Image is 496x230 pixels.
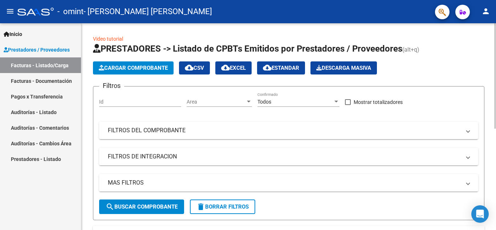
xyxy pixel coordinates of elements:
[99,199,184,214] button: Buscar Comprobante
[185,63,194,72] mat-icon: cloud_download
[93,36,123,42] a: Video tutorial
[108,179,461,187] mat-panel-title: MAS FILTROS
[84,4,212,20] span: - [PERSON_NAME] [PERSON_NAME]
[190,199,255,214] button: Borrar Filtros
[187,99,245,105] span: Area
[263,65,299,71] span: Estandar
[316,65,371,71] span: Descarga Masiva
[402,46,419,53] span: (alt+q)
[179,61,210,74] button: CSV
[93,44,402,54] span: PRESTADORES -> Listado de CPBTs Emitidos por Prestadores / Proveedores
[221,65,246,71] span: EXCEL
[471,205,489,223] div: Open Intercom Messenger
[93,61,174,74] button: Cargar Comprobante
[4,46,70,54] span: Prestadores / Proveedores
[99,122,478,139] mat-expansion-panel-header: FILTROS DEL COMPROBANTE
[481,7,490,16] mat-icon: person
[6,7,15,16] mat-icon: menu
[106,203,178,210] span: Buscar Comprobante
[215,61,252,74] button: EXCEL
[185,65,204,71] span: CSV
[106,202,114,211] mat-icon: search
[196,203,249,210] span: Borrar Filtros
[108,126,461,134] mat-panel-title: FILTROS DEL COMPROBANTE
[99,174,478,191] mat-expansion-panel-header: MAS FILTROS
[196,202,205,211] mat-icon: delete
[57,4,84,20] span: - omint
[4,30,22,38] span: Inicio
[99,148,478,165] mat-expansion-panel-header: FILTROS DE INTEGRACION
[108,153,461,161] mat-panel-title: FILTROS DE INTEGRACION
[310,61,377,74] button: Descarga Masiva
[310,61,377,74] app-download-masive: Descarga masiva de comprobantes (adjuntos)
[354,98,403,106] span: Mostrar totalizadores
[257,61,305,74] button: Estandar
[257,99,271,105] span: Todos
[99,65,168,71] span: Cargar Comprobante
[99,81,124,91] h3: Filtros
[221,63,230,72] mat-icon: cloud_download
[263,63,272,72] mat-icon: cloud_download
